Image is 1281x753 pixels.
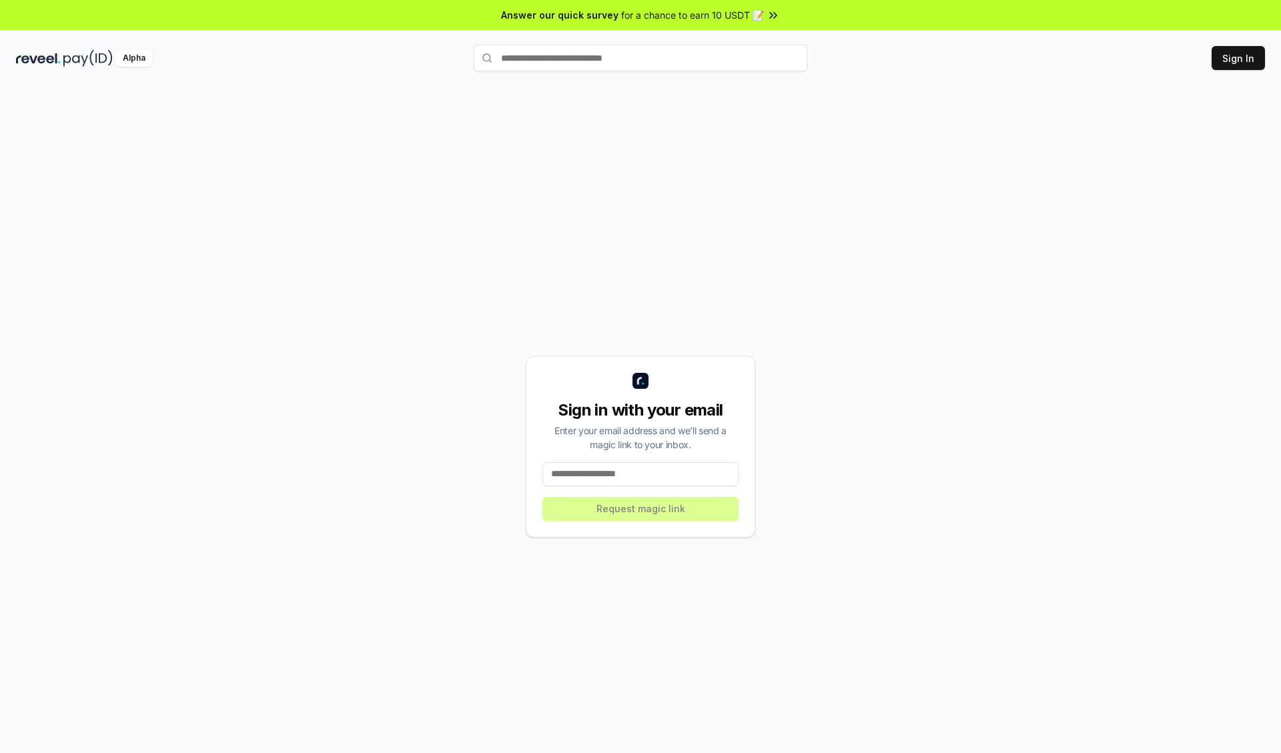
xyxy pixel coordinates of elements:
span: for a chance to earn 10 USDT 📝 [621,8,764,22]
img: pay_id [63,50,113,67]
button: Sign In [1212,46,1265,70]
img: reveel_dark [16,50,61,67]
div: Alpha [115,50,153,67]
img: logo_small [632,373,649,389]
div: Enter your email address and we’ll send a magic link to your inbox. [542,424,739,452]
div: Sign in with your email [542,400,739,421]
span: Answer our quick survey [501,8,618,22]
